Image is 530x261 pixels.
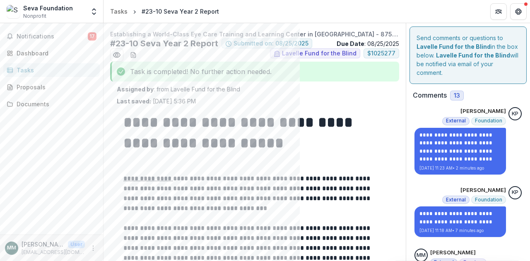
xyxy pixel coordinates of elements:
a: Tasks [107,5,131,17]
div: Proposals [17,83,93,91]
button: Notifications17 [3,30,100,43]
span: Lavelle Fund for the Blind [282,50,357,57]
div: Dashboard [17,49,93,57]
span: External [446,118,466,124]
div: Margo Mays [7,245,16,251]
button: Get Help [510,3,527,20]
div: Khanh Phan [512,111,518,117]
div: Send comments or questions to in the box below. will be notified via email of your comment. [410,26,527,84]
h2: Comments [413,91,447,99]
p: : from Lavelle Fund for the Blind [117,85,393,93]
a: Proposals [3,80,100,94]
strong: Due Date [337,40,364,47]
a: Tasks [3,63,100,77]
h2: #23-10 Seva Year 2 Report [110,38,218,48]
a: Documents [3,97,100,111]
p: [DATE] 5:36 PM [117,97,196,105]
button: download-word-button [127,48,140,62]
p: Establishing a World-Class Eye Care Training and Learning Center in [GEOGRAPHIC_DATA] - 87560551 [110,30,399,38]
p: [PERSON_NAME] [460,107,506,115]
p: [PERSON_NAME] [430,249,476,257]
span: Foundation [475,197,502,203]
a: Dashboard [3,46,100,60]
div: Seva Foundation [23,4,73,12]
p: [PERSON_NAME] [22,240,65,249]
nav: breadcrumb [107,5,222,17]
strong: Lavelle Fund for the Blind [436,52,510,59]
button: Open entity switcher [88,3,100,20]
strong: Last saved: [117,98,151,105]
div: Tasks [17,66,93,74]
p: [EMAIL_ADDRESS][DOMAIN_NAME] [22,249,85,256]
div: Task is completed! No further action needed. [110,62,399,81]
span: 17 [88,32,96,41]
p: : 08/25/2025 [337,39,399,48]
div: Khanh Phan [512,190,518,195]
div: Margo Mays [417,253,426,258]
div: Tasks [110,7,128,16]
strong: Lavelle Fund for the Blind [417,43,491,50]
span: Notifications [17,33,88,40]
span: $ 1025277 [367,50,395,57]
button: Partners [490,3,507,20]
span: Nonprofit [23,12,46,20]
p: User [68,241,85,248]
button: Preview 0f5e9aed-bc7e-4fb1-b3cf-32ca6814624f.pdf [110,48,123,62]
p: [PERSON_NAME] [460,186,506,194]
strong: Assigned by [117,86,154,93]
div: Documents [17,100,93,108]
span: Foundation [475,118,502,124]
span: Submitted on: 08/25/2025 [234,40,308,47]
button: More [88,243,98,253]
p: [DATE] 11:18 AM • 7 minutes ago [419,227,501,234]
div: #23-10 Seva Year 2 Report [142,7,219,16]
img: Seva Foundation [7,5,20,18]
p: [DATE] 11:23 AM • 2 minutes ago [419,165,501,171]
span: External [446,197,466,203]
span: 13 [454,92,460,99]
